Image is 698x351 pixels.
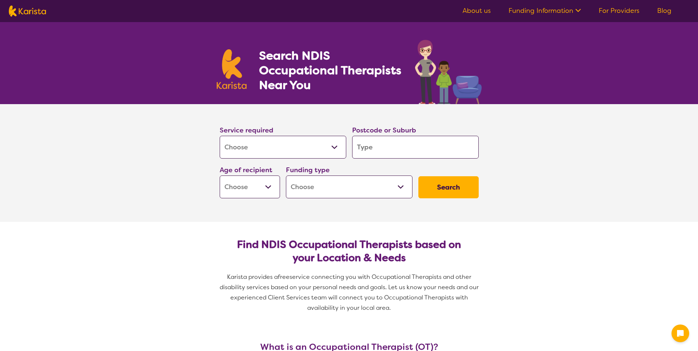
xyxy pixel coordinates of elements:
label: Postcode or Suburb [352,126,416,135]
label: Service required [220,126,273,135]
a: About us [463,6,491,15]
a: Funding Information [509,6,581,15]
span: Karista provides a [227,273,278,281]
img: Karista logo [9,6,46,17]
a: For Providers [599,6,639,15]
button: Search [418,176,479,198]
span: free [278,273,290,281]
label: Age of recipient [220,166,272,174]
h2: Find NDIS Occupational Therapists based on your Location & Needs [226,238,473,265]
h1: Search NDIS Occupational Therapists Near You [259,48,402,92]
a: Blog [657,6,672,15]
span: service connecting you with Occupational Therapists and other disability services based on your p... [220,273,480,312]
img: Karista logo [217,49,247,89]
input: Type [352,136,479,159]
label: Funding type [286,166,330,174]
img: occupational-therapy [415,40,482,104]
